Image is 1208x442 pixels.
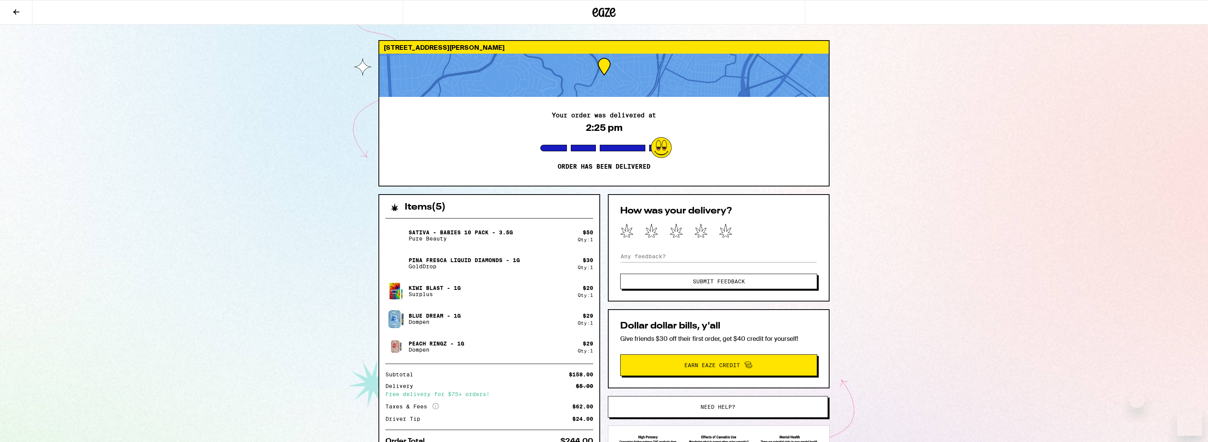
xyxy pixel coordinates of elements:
[409,229,513,235] p: Sativa - Babies 10 Pack - 3.5g
[608,396,828,418] button: Need help?
[620,207,817,216] h2: How was your delivery?
[409,257,520,263] p: Pina Fresca Liquid Diamonds - 1g
[620,354,817,376] button: Earn Eaze Credit
[583,285,593,291] div: $ 20
[620,322,817,331] h2: Dollar dollar bills, y'all
[583,313,593,319] div: $ 29
[409,285,461,291] p: Kiwi Blast - 1g
[385,372,419,377] div: Subtotal
[578,348,593,353] div: Qty: 1
[385,225,407,246] img: Sativa - Babies 10 Pack - 3.5g
[409,340,464,347] p: Peach Ringz - 1g
[620,274,817,289] button: Submit Feedback
[379,41,829,54] div: [STREET_ADDRESS][PERSON_NAME]
[409,319,461,325] p: Dompen
[385,308,407,330] img: Blue Dream - 1g
[572,404,593,409] div: $62.00
[385,383,419,389] div: Delivery
[620,335,817,343] p: Give friends $30 off their first order, get $40 credit for yourself!
[586,122,623,133] div: 2:25 pm
[578,320,593,325] div: Qty: 1
[620,251,817,262] input: Any feedback?
[576,383,593,389] div: $5.00
[701,404,735,410] span: Need help?
[572,416,593,422] div: $24.00
[578,237,593,242] div: Qty: 1
[409,235,513,242] p: Pure Beauty
[684,362,740,368] span: Earn Eaze Credit
[385,391,593,397] div: Free delivery for $75+ orders!
[583,340,593,347] div: $ 29
[1129,393,1145,408] iframe: Close message
[385,252,407,274] img: Pina Fresca Liquid Diamonds - 1g
[409,347,464,353] p: Dompen
[578,265,593,270] div: Qty: 1
[385,336,407,357] img: Peach Ringz - 1g
[552,112,656,119] h2: Your order was delivered at
[385,403,439,410] div: Taxes & Fees
[409,313,461,319] p: Blue Dream - 1g
[405,203,446,212] h2: Items ( 5 )
[385,416,426,422] div: Driver Tip
[569,372,593,377] div: $158.00
[385,280,407,302] img: Kiwi Blast - 1g
[578,293,593,298] div: Qty: 1
[558,163,650,171] p: Order has been delivered
[693,279,745,284] span: Submit Feedback
[583,229,593,235] div: $ 50
[409,263,520,269] p: GoldDrop
[409,291,461,297] p: Surplus
[583,257,593,263] div: $ 30
[1177,411,1202,436] iframe: Button to launch messaging window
